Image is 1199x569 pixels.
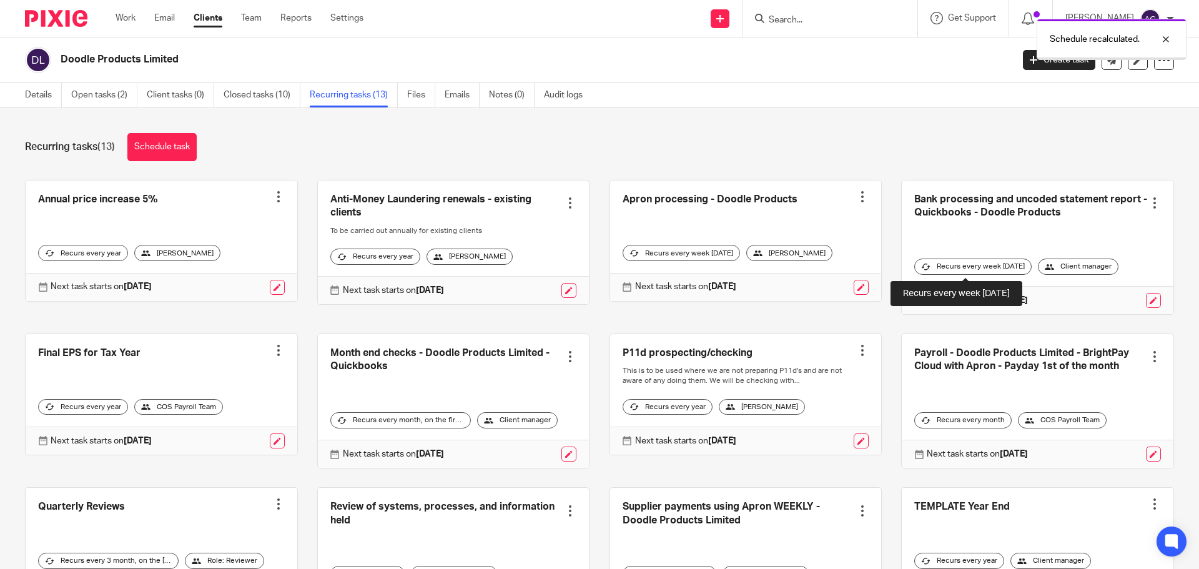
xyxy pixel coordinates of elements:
a: Schedule task [127,133,197,161]
p: Next task starts on [635,435,736,447]
div: Recurs every month [914,412,1012,428]
div: [PERSON_NAME] [134,245,220,261]
div: Recurs every year [914,553,1004,569]
strong: [DATE] [124,282,152,291]
img: svg%3E [1140,9,1160,29]
a: Open tasks (2) [71,83,137,107]
div: COS Payroll Team [1018,412,1107,428]
a: Reports [280,12,312,24]
div: COS Payroll Team [134,399,223,415]
a: Team [241,12,262,24]
a: Email [154,12,175,24]
strong: [DATE] [416,286,444,295]
div: Recurs every week [DATE] [914,259,1032,275]
strong: [DATE] [416,450,444,458]
div: Recurs every year [330,249,420,265]
a: Recurring tasks (13) [310,83,398,107]
div: Recurs every year [38,399,128,415]
div: [PERSON_NAME] [427,249,513,265]
div: [PERSON_NAME] [719,399,805,415]
div: Role: Reviewer [185,553,264,569]
div: Recurs every week [DATE] [623,245,740,261]
p: Next task starts on [51,280,152,293]
a: Notes (0) [489,83,535,107]
a: Work [116,12,136,24]
p: Next task starts on [635,280,736,293]
p: Next task starts on [51,435,152,447]
strong: [DATE] [708,282,736,291]
p: Schedule recalculated. [1050,33,1140,46]
img: svg%3E [25,47,51,73]
a: Emails [445,83,480,107]
span: (13) [97,142,115,152]
a: Details [25,83,62,107]
div: Recurs every month, on the first [DATE] [330,412,471,428]
p: Next task starts on [927,448,1028,460]
a: Closed tasks (10) [224,83,300,107]
a: Create task [1023,50,1095,70]
strong: [DATE] [124,437,152,445]
a: Files [407,83,435,107]
p: Next task starts on [927,294,1028,307]
a: Clients [194,12,222,24]
h1: Recurring tasks [25,141,115,154]
h2: Doodle Products Limited [61,53,816,66]
p: Next task starts on [343,284,444,297]
div: Client manager [477,412,558,428]
strong: [DATE] [1000,296,1028,305]
a: Settings [330,12,363,24]
strong: [DATE] [708,437,736,445]
a: Audit logs [544,83,592,107]
a: Client tasks (0) [147,83,214,107]
strong: [DATE] [1000,450,1028,458]
div: Recurs every year [38,245,128,261]
img: Pixie [25,10,87,27]
div: Client manager [1038,259,1118,275]
div: Recurs every year [623,399,713,415]
div: Recurs every 3 month, on the [DATE] [38,553,179,569]
div: [PERSON_NAME] [746,245,832,261]
div: Client manager [1010,553,1091,569]
p: Next task starts on [343,448,444,460]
